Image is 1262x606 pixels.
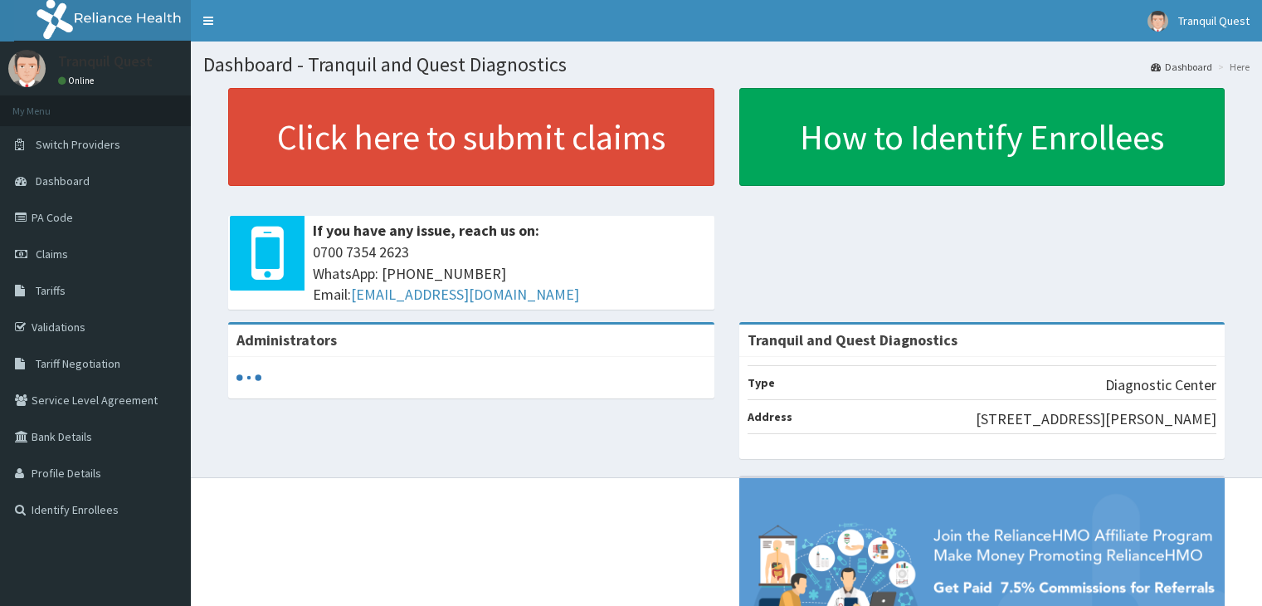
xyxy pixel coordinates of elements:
h1: Dashboard - Tranquil and Quest Diagnostics [203,54,1250,76]
b: If you have any issue, reach us on: [313,221,539,240]
a: Online [58,75,98,86]
img: User Image [1147,11,1168,32]
a: [EMAIL_ADDRESS][DOMAIN_NAME] [351,285,579,304]
p: Tranquil Quest [58,54,153,69]
img: User Image [8,50,46,87]
a: Dashboard [1151,60,1212,74]
span: Dashboard [36,173,90,188]
b: Administrators [236,330,337,349]
b: Address [748,409,792,424]
span: Tranquil Quest [1178,13,1250,28]
p: Diagnostic Center [1105,374,1216,396]
span: 0700 7354 2623 WhatsApp: [PHONE_NUMBER] Email: [313,242,706,305]
li: Here [1214,60,1250,74]
a: How to Identify Enrollees [739,88,1225,186]
b: Type [748,375,775,390]
span: Claims [36,247,68,261]
span: Switch Providers [36,137,120,152]
span: Tariffs [36,283,66,298]
svg: audio-loading [236,365,261,390]
strong: Tranquil and Quest Diagnostics [748,330,957,349]
a: Click here to submit claims [228,88,714,186]
span: Tariff Negotiation [36,356,120,371]
p: [STREET_ADDRESS][PERSON_NAME] [976,408,1216,430]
